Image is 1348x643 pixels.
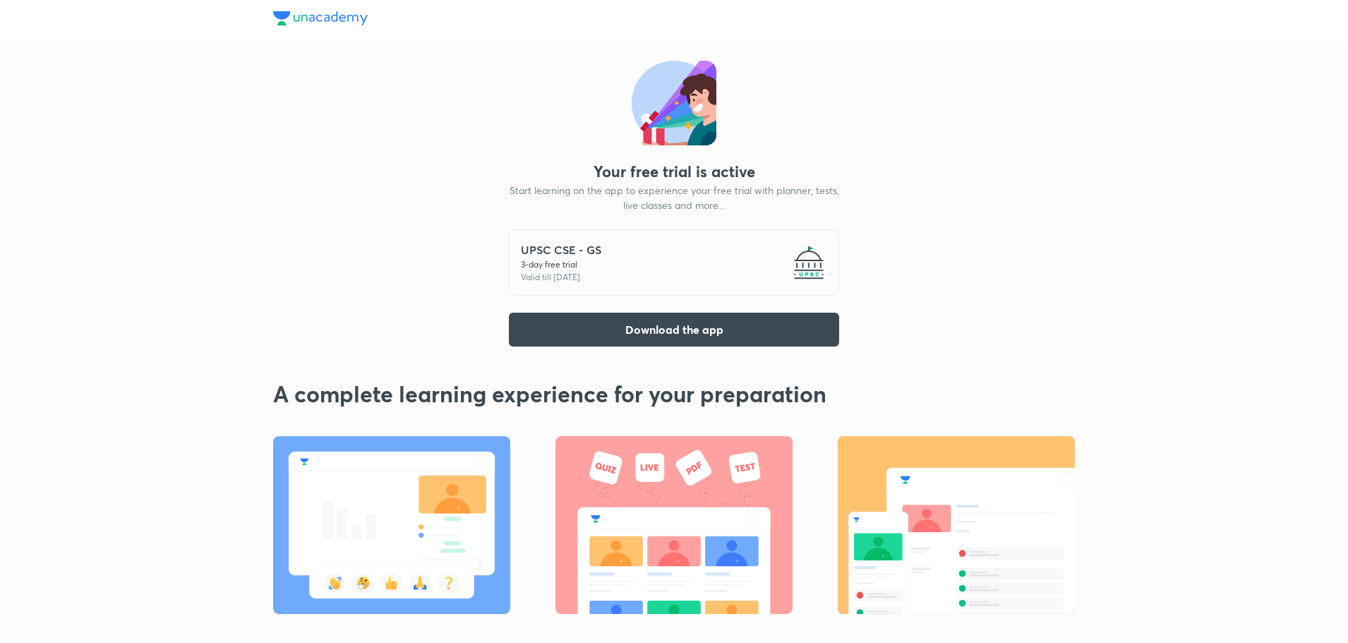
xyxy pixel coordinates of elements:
[273,11,368,25] img: Unacademy
[521,258,601,271] p: 3 -day free trial
[632,61,716,145] img: status
[790,244,827,281] img: -
[555,436,793,614] img: Practice and revise
[509,313,839,347] button: Download the app
[521,271,601,284] p: Valid till [DATE]
[838,436,1075,614] img: Learn anytime, anywhere
[273,436,510,614] img: Daily live classes
[273,380,1075,407] h2: A complete learning experience for your preparation
[521,241,601,258] h5: UPSC CSE - GS
[594,162,755,180] div: Your free trial is active
[509,183,839,212] p: Start learning on the app to experience your free trial with planner, tests, live classes and mor...
[273,11,368,29] a: Unacademy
